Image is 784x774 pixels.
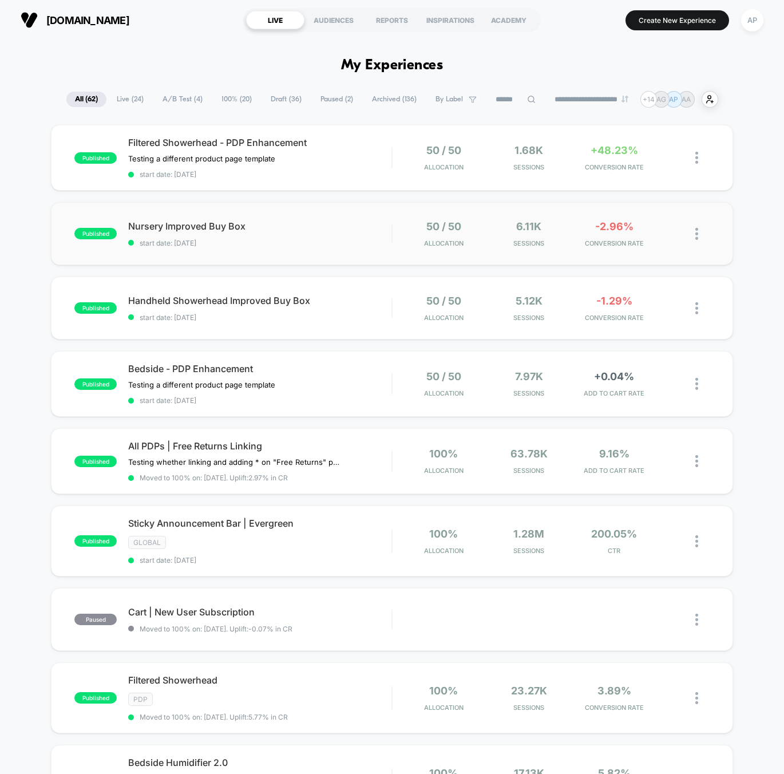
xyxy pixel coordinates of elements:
div: INSPIRATIONS [421,11,480,29]
span: GLOBAL [128,536,166,549]
span: start date: [DATE] [128,556,391,564]
span: Sessions [489,547,569,555]
div: LIVE [246,11,304,29]
span: Allocation [424,163,464,171]
span: All PDPs | Free Returns Linking [128,440,391,452]
span: CONVERSION RATE [575,314,654,322]
span: A/B Test ( 4 ) [154,92,211,107]
span: ADD TO CART RATE [575,467,654,475]
span: Nursery Improved Buy Box [128,220,391,232]
span: 5.12k [516,295,543,307]
span: 100% [429,528,458,540]
div: + 14 [640,91,657,108]
span: Allocation [424,389,464,397]
span: start date: [DATE] [128,396,391,405]
span: 6.11k [516,220,541,232]
span: Bedside Humidifier 2.0 [128,757,391,768]
span: Filtered Showerhead - PDP Enhancement [128,137,391,148]
span: 23.27k [511,685,547,697]
span: published [74,378,117,390]
span: 200.05% [591,528,637,540]
span: Paused ( 2 ) [312,92,362,107]
span: Archived ( 136 ) [363,92,425,107]
span: CTR [575,547,654,555]
span: 50 / 50 [426,220,461,232]
span: Allocation [424,467,464,475]
span: Moved to 100% on: [DATE] . Uplift: -0.07% in CR [140,625,292,633]
span: Sessions [489,704,569,712]
span: +0.04% [594,370,634,382]
span: 50 / 50 [426,370,461,382]
span: CONVERSION RATE [575,704,654,712]
div: AP [741,9,763,31]
span: Allocation [424,239,464,247]
p: AP [669,95,678,104]
span: paused [74,614,117,625]
span: 3.89% [597,685,631,697]
span: 7.97k [515,370,543,382]
span: CONVERSION RATE [575,163,654,171]
span: Testing a different product page template [128,154,275,163]
p: AA [682,95,691,104]
span: published [74,302,117,314]
img: close [695,535,698,547]
span: published [74,456,117,467]
button: AP [738,9,767,32]
div: ACADEMY [480,11,538,29]
div: AUDIENCES [304,11,363,29]
img: close [695,152,698,164]
span: ADD TO CART RATE [575,389,654,397]
span: Testing whether linking and adding * on "Free Returns" plays a role in ATC Rate & CVR [128,457,340,467]
img: close [695,302,698,314]
span: Sessions [489,467,569,475]
span: Sessions [489,239,569,247]
span: CONVERSION RATE [575,239,654,247]
span: Filtered Showerhead [128,674,391,686]
span: All ( 62 ) [66,92,106,107]
span: By Label [435,95,463,104]
span: published [74,228,117,239]
span: 1.68k [514,144,543,156]
span: -1.29% [596,295,632,307]
span: 50 / 50 [426,144,461,156]
span: Moved to 100% on: [DATE] . Uplift: 5.77% in CR [140,713,288,721]
span: PDP [128,693,153,706]
button: Create New Experience [625,10,729,30]
span: Draft ( 36 ) [262,92,310,107]
div: REPORTS [363,11,421,29]
h1: My Experiences [341,57,444,74]
span: Bedside - PDP Enhancement [128,363,391,374]
span: start date: [DATE] [128,313,391,322]
img: close [695,455,698,467]
span: start date: [DATE] [128,170,391,179]
span: published [74,535,117,547]
span: -2.96% [595,220,633,232]
span: published [74,152,117,164]
img: close [695,378,698,390]
span: Moved to 100% on: [DATE] . Uplift: 2.97% in CR [140,473,288,482]
span: 100% ( 20 ) [213,92,260,107]
span: published [74,692,117,704]
span: Sticky Announcement Bar | Evergreen [128,518,391,529]
span: 100% [429,448,458,460]
span: Sessions [489,389,569,397]
img: close [695,692,698,704]
span: start date: [DATE] [128,239,391,247]
span: 50 / 50 [426,295,461,307]
span: Sessions [489,314,569,322]
p: AG [656,95,666,104]
span: [DOMAIN_NAME] [46,14,129,26]
span: Handheld Showerhead Improved Buy Box [128,295,391,306]
span: Cart | New User Subscription [128,606,391,618]
span: 63.78k [510,448,548,460]
span: 9.16% [599,448,629,460]
span: Allocation [424,704,464,712]
span: 1.28M [513,528,544,540]
span: 100% [429,685,458,697]
img: end [621,96,628,102]
span: Allocation [424,547,464,555]
span: Live ( 24 ) [108,92,152,107]
img: Visually logo [21,11,38,29]
span: Testing a different product page template [128,380,275,389]
img: close [695,614,698,626]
